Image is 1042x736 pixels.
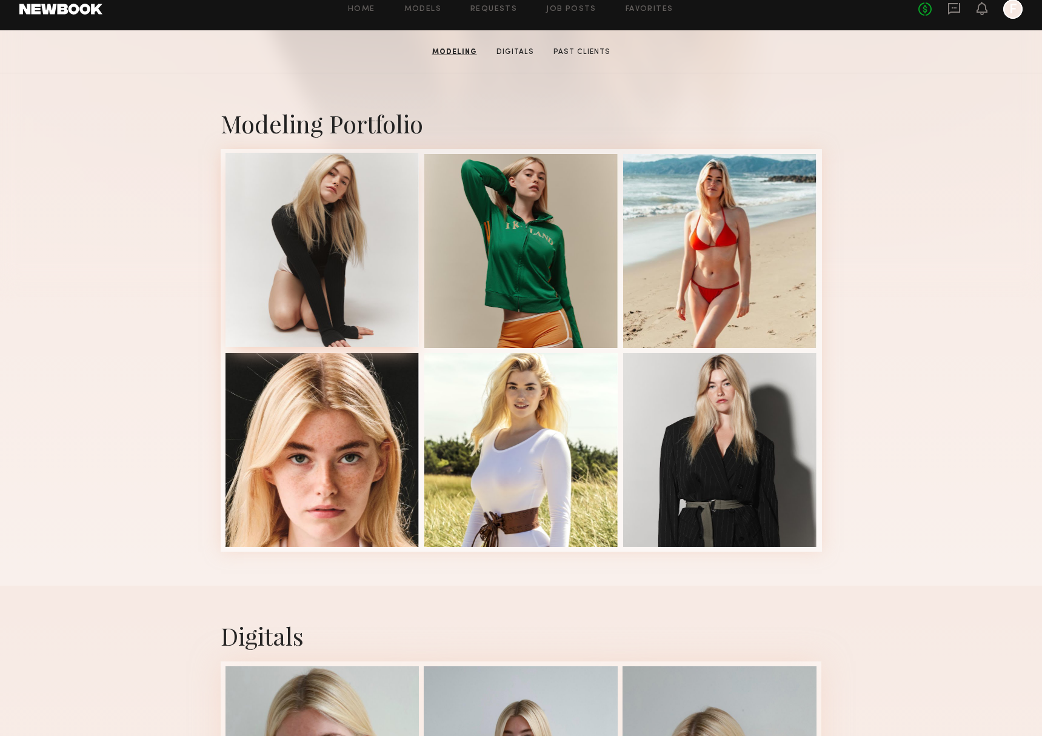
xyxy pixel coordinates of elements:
[549,47,615,58] a: Past Clients
[546,5,596,13] a: Job Posts
[492,47,539,58] a: Digitals
[427,47,482,58] a: Modeling
[470,5,517,13] a: Requests
[626,5,673,13] a: Favorites
[404,5,441,13] a: Models
[221,107,822,139] div: Modeling Portfolio
[348,5,375,13] a: Home
[221,620,822,652] div: Digitals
